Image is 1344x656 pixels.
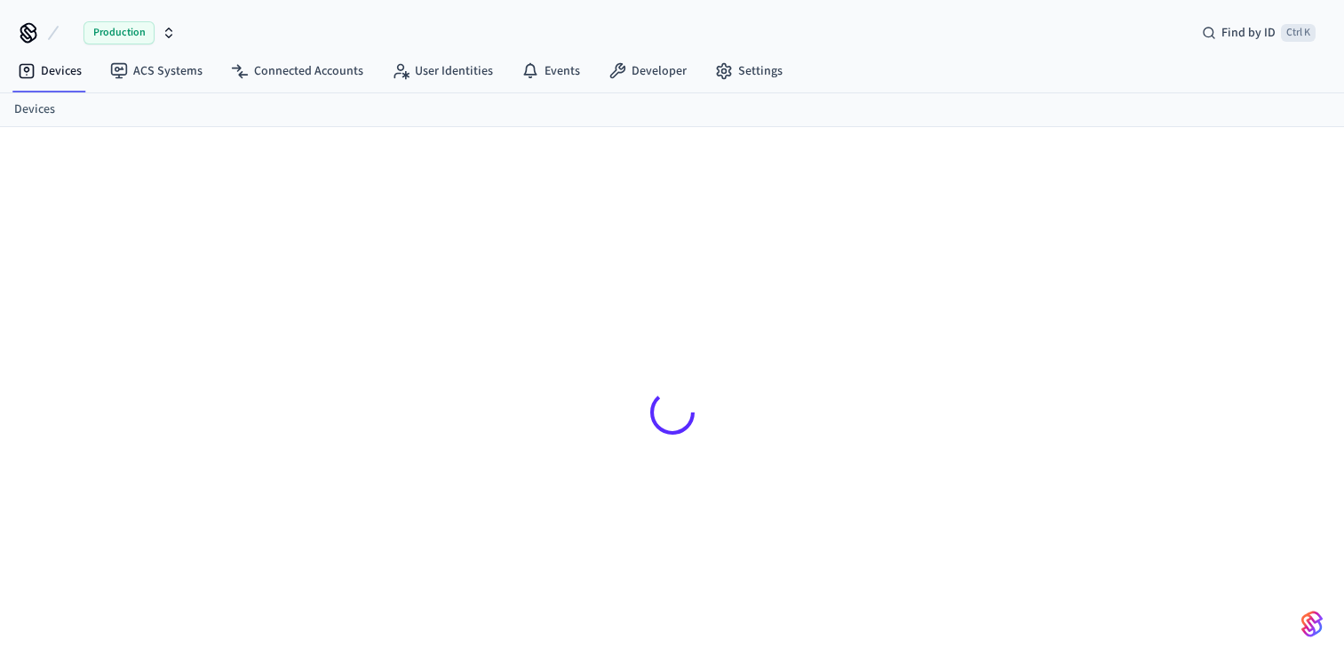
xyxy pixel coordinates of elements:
a: Settings [701,55,797,87]
a: User Identities [378,55,507,87]
span: Find by ID [1221,24,1276,42]
a: Events [507,55,594,87]
a: Developer [594,55,701,87]
span: Production [84,21,155,44]
a: Devices [4,55,96,87]
a: Devices [14,100,55,119]
img: SeamLogoGradient.69752ec5.svg [1301,610,1323,638]
a: Connected Accounts [217,55,378,87]
a: ACS Systems [96,55,217,87]
div: Find by IDCtrl K [1188,17,1330,49]
span: Ctrl K [1281,24,1316,42]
